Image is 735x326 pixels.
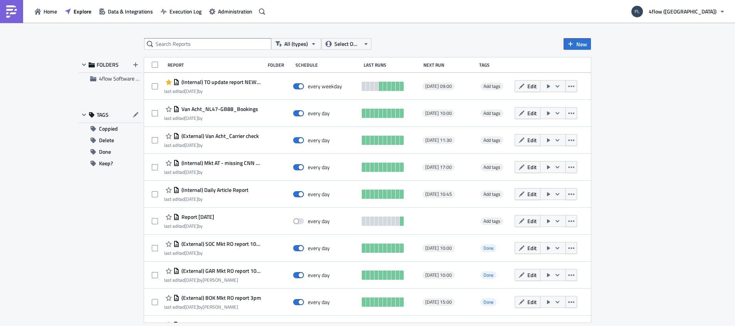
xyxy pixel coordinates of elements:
[483,298,493,306] span: Done
[205,5,256,17] button: Administration
[480,298,497,306] span: Done
[164,169,261,175] div: last edited by
[480,190,503,198] span: Add tags
[527,163,537,171] span: Edit
[308,272,330,279] div: every day
[31,5,61,17] button: Home
[515,134,540,146] button: Edit
[97,111,109,118] span: TAGS
[164,142,259,148] div: last edited by
[308,245,330,252] div: every day
[185,222,198,230] time: 2025-07-01T14:06:56Z
[61,5,95,17] button: Explore
[180,240,261,247] span: (External) SOC Mkt RO report 10am
[79,158,142,169] button: Keep?
[308,137,330,144] div: every day
[483,271,493,279] span: Done
[79,123,142,134] button: Coppied
[308,164,330,171] div: every day
[515,107,540,119] button: Edit
[185,87,198,95] time: 2025-08-14T12:03:08Z
[99,158,113,169] span: Keep?
[308,110,330,117] div: every day
[564,38,591,50] button: New
[74,7,91,15] span: Explore
[164,223,214,229] div: last edited by
[527,109,537,117] span: Edit
[164,115,258,121] div: last edited by
[180,133,259,139] span: (External) Van Acht_Carrier check
[157,5,205,17] button: Execution Log
[527,190,537,198] span: Edit
[425,110,452,116] span: [DATE] 10:00
[308,218,330,225] div: every day
[483,109,500,117] span: Add tags
[180,79,261,86] span: (Internal) TO update report NEW 9am
[515,296,540,308] button: Edit
[185,303,198,311] time: 2025-06-20T02:27:30Z
[95,5,157,17] button: Data & Integrations
[627,3,729,20] button: 4flow ([GEOGRAPHIC_DATA])
[480,271,497,279] span: Done
[515,161,540,173] button: Edit
[527,217,537,225] span: Edit
[185,276,198,284] time: 2025-06-20T02:52:31Z
[425,191,452,197] span: [DATE] 10:45
[308,83,342,90] div: every weekday
[99,123,118,134] span: Coppied
[268,62,292,68] div: Folder
[164,250,261,256] div: last edited by
[180,106,258,113] span: Van Acht_NL47-GB88_Bookings
[185,195,198,203] time: 2025-07-04T09:26:11Z
[515,269,540,281] button: Edit
[218,7,252,15] span: Administration
[483,244,493,252] span: Done
[284,40,308,48] span: All (types)
[108,7,153,15] span: Data & Integrations
[423,62,475,68] div: Next Run
[480,109,503,117] span: Add tags
[99,146,111,158] span: Done
[515,242,540,254] button: Edit
[483,190,500,198] span: Add tags
[97,61,119,68] span: FOLDERS
[649,7,717,15] span: 4flow ([GEOGRAPHIC_DATA])
[480,82,503,90] span: Add tags
[99,134,114,146] span: Delete
[308,191,330,198] div: every day
[185,141,198,149] time: 2025-07-14T13:32:06Z
[5,5,18,18] img: PushMetrics
[168,62,264,68] div: Report
[308,299,330,306] div: every day
[483,217,500,225] span: Add tags
[480,244,497,252] span: Done
[515,188,540,200] button: Edit
[271,38,321,50] button: All (types)
[425,272,452,278] span: [DATE] 10:00
[480,163,503,171] span: Add tags
[527,271,537,279] span: Edit
[164,88,261,94] div: last edited by
[164,277,261,283] div: last edited by [PERSON_NAME]
[364,62,420,68] div: Last Runs
[99,74,146,82] span: 4flow Software KAM
[425,137,452,143] span: [DATE] 11:30
[295,62,359,68] div: Schedule
[185,249,198,257] time: 2025-06-23T12:49:09Z
[576,40,587,48] span: New
[515,80,540,92] button: Edit
[483,82,500,90] span: Add tags
[483,163,500,171] span: Add tags
[631,5,644,18] img: Avatar
[425,299,452,305] span: [DATE] 15:00
[164,304,261,310] div: last edited by [PERSON_NAME]
[180,213,214,220] span: Report 2025-07-01
[527,82,537,90] span: Edit
[180,160,261,166] span: (Internal) Mkt AT - missing CNN check
[527,244,537,252] span: Edit
[527,298,537,306] span: Edit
